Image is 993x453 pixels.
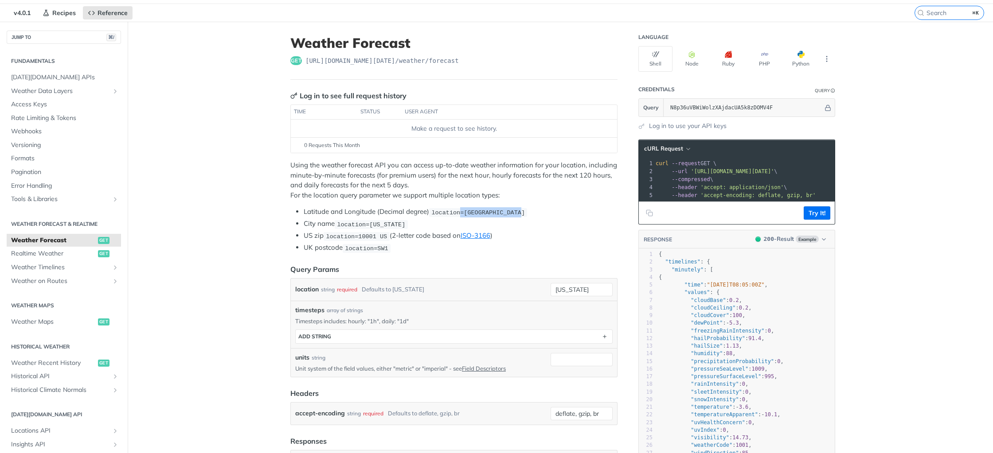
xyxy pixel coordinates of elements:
[726,350,732,356] span: 88
[295,353,309,362] label: units
[764,373,774,379] span: 995
[52,9,76,17] span: Recipes
[742,381,745,387] span: 0
[639,396,653,403] div: 20
[639,388,653,396] div: 19
[691,305,735,311] span: "cloudCeiling"
[659,251,662,257] span: {
[295,283,319,296] label: location
[691,427,719,433] span: "uvIndex"
[11,87,109,96] span: Weather Data Layers
[7,356,121,370] a: Weather Recent Historyget
[112,196,119,203] button: Show subpages for Tools & Libraries
[659,305,752,311] span: : ,
[337,221,405,228] span: location=[US_STATE]
[639,304,653,312] div: 8
[639,327,653,335] div: 11
[304,243,618,253] li: UK postcode
[815,87,835,94] div: QueryInformation
[659,373,777,379] span: : ,
[659,267,713,273] span: : [
[11,263,109,272] span: Weather Timelines
[768,328,771,334] span: 0
[639,99,664,116] button: Query
[7,220,121,228] h2: Weather Forecast & realtime
[672,176,710,182] span: --compressed
[357,105,402,119] th: status
[764,411,777,418] span: 10.1
[748,419,751,426] span: 0
[7,410,121,418] h2: [DATE][DOMAIN_NAME] API
[659,427,729,433] span: : ,
[659,381,748,387] span: : ,
[639,441,653,449] div: 26
[659,434,752,441] span: : ,
[7,31,121,44] button: JUMP TO⌘/
[11,372,109,381] span: Historical API
[11,141,119,150] span: Versioning
[659,389,752,395] span: : ,
[729,297,739,303] span: 0.2
[643,104,659,112] span: Query
[820,52,833,66] button: More Languages
[691,343,723,349] span: "hailSize"
[7,125,121,138] a: Webhooks
[7,343,121,351] h2: Historical Weather
[7,179,121,193] a: Error Handling
[402,105,599,119] th: user agent
[7,98,121,111] a: Access Keys
[752,366,765,372] span: 1009
[7,438,121,451] a: Insights APIShow subpages for Insights API
[11,100,119,109] span: Access Keys
[290,388,319,399] div: Headers
[7,247,121,260] a: Realtime Weatherget
[723,427,726,433] span: 0
[639,342,653,350] div: 13
[639,191,654,199] div: 5
[659,282,768,288] span: : ,
[112,387,119,394] button: Show subpages for Historical Climate Normals
[431,209,525,216] span: location=[GEOGRAPHIC_DATA]
[656,160,669,166] span: curl
[659,335,765,341] span: : ,
[290,436,327,446] div: Responses
[691,168,774,174] span: '[URL][DOMAIN_NAME][DATE]'
[796,236,819,243] span: Example
[112,88,119,95] button: Show subpages for Weather Data Layers
[691,297,726,303] span: "cloudBase"
[638,34,669,41] div: Language
[729,320,739,326] span: 5.3
[638,46,672,72] button: Shell
[784,46,818,72] button: Python
[639,419,653,426] div: 23
[639,358,653,365] div: 15
[7,315,121,329] a: Weather Mapsget
[831,89,835,93] i: Information
[11,249,96,258] span: Realtime Weather
[7,370,121,383] a: Historical APIShow subpages for Historical API
[290,264,339,275] div: Query Params
[639,403,653,411] div: 21
[639,175,654,183] div: 3
[659,419,755,426] span: : ,
[7,57,121,65] h2: Fundamentals
[659,396,748,403] span: : ,
[98,237,109,244] span: get
[691,312,729,318] span: "cloudCover"
[747,46,782,72] button: PHP
[659,320,742,326] span: : ,
[659,328,774,334] span: : ,
[11,386,109,395] span: Historical Climate Normals
[337,283,357,296] div: required
[644,145,683,152] span: cURL Request
[700,184,784,190] span: 'accept: application/json'
[659,343,742,349] span: : ,
[672,192,697,198] span: --header
[639,434,653,441] div: 25
[742,396,745,403] span: 0
[726,343,739,349] span: 1.13
[7,234,121,247] a: Weather Forecastget
[659,366,768,372] span: : ,
[363,407,383,420] div: required
[691,396,739,403] span: "snowIntensity"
